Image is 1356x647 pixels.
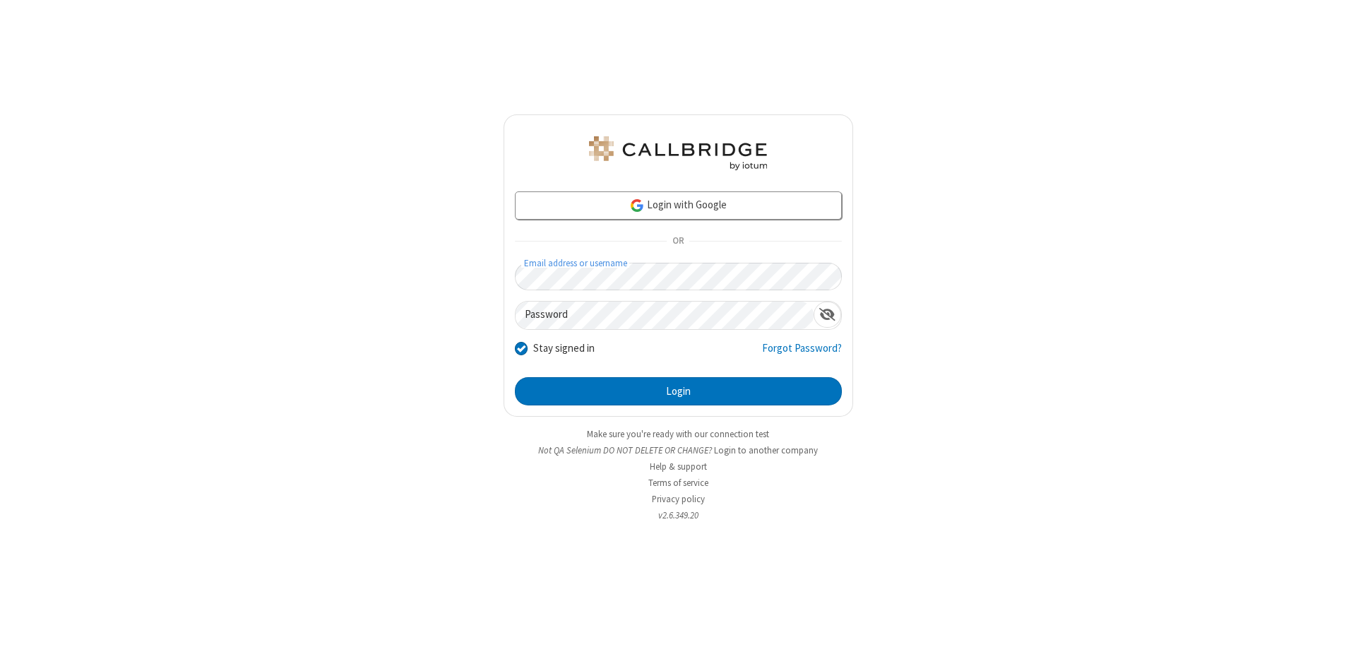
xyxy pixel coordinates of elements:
a: Make sure you're ready with our connection test [587,428,769,440]
span: OR [667,232,689,251]
input: Email address or username [515,263,842,290]
a: Terms of service [648,477,708,489]
li: v2.6.349.20 [504,509,853,522]
a: Privacy policy [652,493,705,505]
button: Login to another company [714,444,818,457]
img: google-icon.png [629,198,645,213]
input: Password [516,302,814,329]
button: Login [515,377,842,405]
div: Show password [814,302,841,328]
img: QA Selenium DO NOT DELETE OR CHANGE [586,136,770,170]
a: Forgot Password? [762,340,842,367]
a: Help & support [650,461,707,473]
label: Stay signed in [533,340,595,357]
li: Not QA Selenium DO NOT DELETE OR CHANGE? [504,444,853,457]
a: Login with Google [515,191,842,220]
